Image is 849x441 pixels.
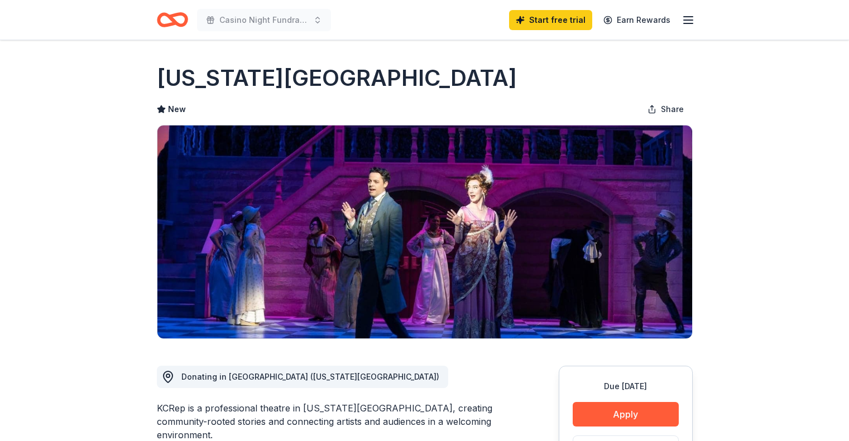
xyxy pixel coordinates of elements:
img: Image for Kansas City Repertory Theatre [157,125,692,338]
a: Earn Rewards [597,10,677,30]
span: Share [661,103,684,116]
span: Casino Night Fundraiser [219,13,309,27]
span: Donating in [GEOGRAPHIC_DATA] ([US_STATE][GEOGRAPHIC_DATA]) [181,372,439,381]
span: New [168,103,186,116]
button: Apply [573,402,679,427]
button: Share [639,98,693,120]
a: Home [157,7,188,33]
div: Due [DATE] [573,380,679,393]
button: Casino Night Fundraiser [197,9,331,31]
a: Start free trial [509,10,592,30]
h1: [US_STATE][GEOGRAPHIC_DATA] [157,62,517,94]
